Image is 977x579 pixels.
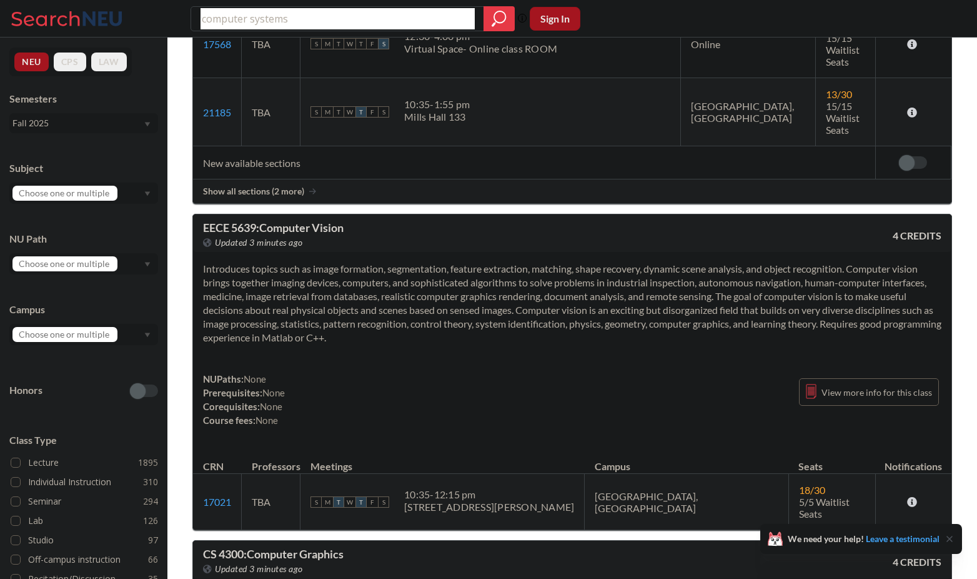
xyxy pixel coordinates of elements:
th: Seats [788,447,875,474]
span: S [378,496,389,508]
span: We need your help! [788,535,940,543]
button: CPS [54,53,86,71]
span: 4 CREDITS [893,229,941,243]
td: TBA [242,10,300,78]
button: NEU [14,53,49,71]
svg: Dropdown arrow [144,191,151,196]
span: S [310,38,322,49]
span: 15/15 Waitlist Seats [826,32,860,68]
div: Dropdown arrow [9,253,158,274]
a: 17568 [203,38,231,50]
button: LAW [91,53,127,71]
th: Meetings [300,447,585,474]
span: T [355,106,367,118]
span: M [322,38,333,49]
span: Show all sections (2 more) [203,186,304,197]
span: T [333,496,344,508]
div: Fall 2025 [12,116,143,130]
span: None [262,387,285,398]
span: 13 / 30 [826,88,852,100]
a: 21185 [203,106,231,118]
span: T [333,106,344,118]
div: Campus [9,303,158,316]
svg: magnifying glass [492,10,507,28]
input: Choose one or multiple [12,327,117,342]
td: TBA [242,474,300,530]
span: 18 / 30 [799,484,825,496]
span: S [310,106,322,118]
div: [STREET_ADDRESS][PERSON_NAME] [404,501,574,513]
a: 17021 [203,496,231,508]
th: Notifications [876,447,951,474]
div: magnifying glass [484,6,515,31]
span: Updated 3 minutes ago [215,236,303,249]
input: Choose one or multiple [12,256,117,271]
span: W [344,496,355,508]
span: T [355,38,367,49]
td: Online [680,10,815,78]
div: Show all sections (2 more) [193,179,951,203]
span: Updated 3 minutes ago [215,562,303,576]
svg: Dropdown arrow [144,262,151,267]
div: NUPaths: Prerequisites: Corequisites: Course fees: [203,372,285,427]
span: M [322,496,333,508]
span: None [260,401,282,412]
svg: Dropdown arrow [144,333,151,338]
div: NU Path [9,232,158,246]
span: 1895 [138,456,158,470]
div: Fall 2025Dropdown arrow [9,113,158,133]
span: T [333,38,344,49]
label: Lab [11,513,158,529]
span: 4 CREDITS [893,555,941,569]
span: W [344,106,355,118]
div: 10:35 - 1:55 pm [404,98,470,111]
span: EECE 5639 : Computer Vision [203,221,344,234]
span: 66 [148,553,158,566]
span: T [355,496,367,508]
div: 10:35 - 12:15 pm [404,488,574,501]
input: Choose one or multiple [12,186,117,201]
td: [GEOGRAPHIC_DATA], [GEOGRAPHIC_DATA] [680,78,815,146]
span: W [344,38,355,49]
span: S [378,106,389,118]
div: Semesters [9,92,158,106]
div: CRN [203,460,224,473]
span: 15/15 Waitlist Seats [826,100,860,136]
div: Mills Hall 133 [404,111,470,123]
span: M [322,106,333,118]
div: Dropdown arrow [9,324,158,345]
input: Class, professor, course number, "phrase" [201,8,475,29]
span: F [367,38,378,49]
div: Dropdown arrow [9,183,158,204]
span: None [244,373,266,385]
span: CS 4300 : Computer Graphics [203,547,344,561]
td: New available sections [193,146,875,179]
td: TBA [242,78,300,146]
span: S [378,38,389,49]
span: View more info for this class [821,385,932,400]
span: F [367,106,378,118]
section: Introduces topics such as image formation, segmentation, feature extraction, matching, shape reco... [203,262,941,345]
label: Individual Instruction [11,474,158,490]
label: Lecture [11,455,158,471]
span: None [255,415,278,426]
span: 97 [148,533,158,547]
span: Class Type [9,433,158,447]
div: Subject [9,161,158,175]
button: Sign In [530,7,580,31]
p: Honors [9,383,42,398]
span: F [367,496,378,508]
td: [GEOGRAPHIC_DATA], [GEOGRAPHIC_DATA] [585,474,789,530]
th: Professors [242,447,300,474]
a: Leave a testimonial [866,533,940,544]
label: Seminar [11,493,158,510]
span: 294 [143,495,158,508]
div: Virtual Space- Online class ROOM [404,43,557,55]
label: Studio [11,532,158,548]
span: 126 [143,514,158,528]
svg: Dropdown arrow [144,122,151,127]
th: Campus [585,447,789,474]
span: 5/5 Waitlist Seats [799,496,850,520]
span: 310 [143,475,158,489]
span: S [310,496,322,508]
